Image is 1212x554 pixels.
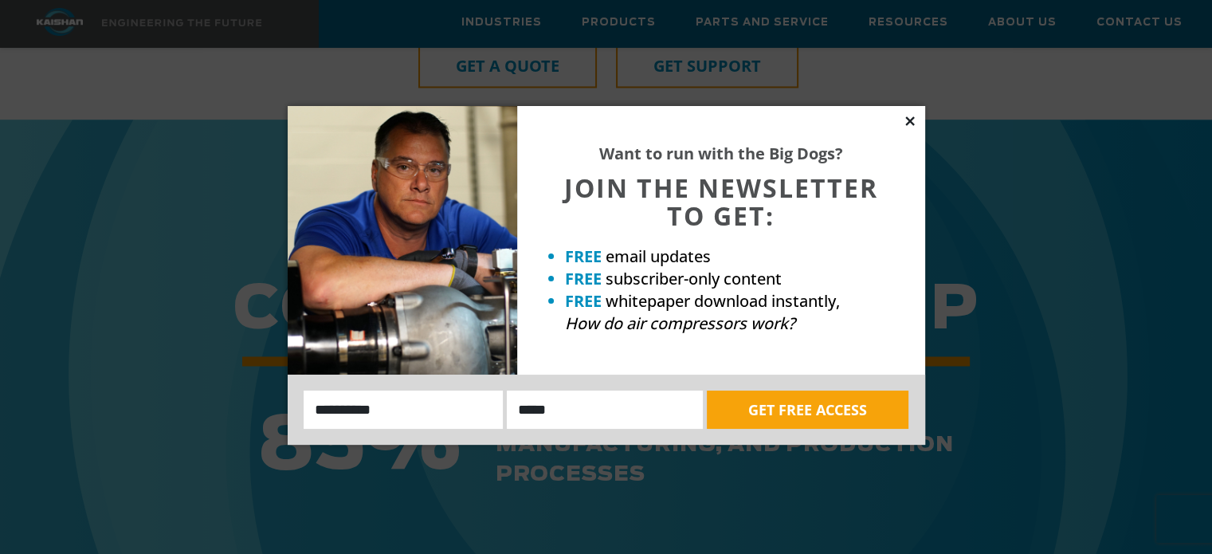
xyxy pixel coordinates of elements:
[507,391,703,429] input: Email
[606,246,711,267] span: email updates
[565,312,795,334] em: How do air compressors work?
[564,171,878,233] span: JOIN THE NEWSLETTER TO GET:
[707,391,908,429] button: GET FREE ACCESS
[565,290,602,312] strong: FREE
[599,143,843,164] strong: Want to run with the Big Dogs?
[606,290,840,312] span: whitepaper download instantly,
[304,391,504,429] input: Name:
[565,246,602,267] strong: FREE
[606,268,782,289] span: subscriber-only content
[565,268,602,289] strong: FREE
[903,114,917,128] button: Close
